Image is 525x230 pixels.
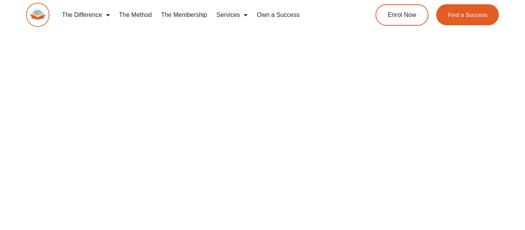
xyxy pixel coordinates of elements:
span: Enrol Now [388,12,416,18]
a: The Membership [156,6,212,24]
a: Own a Success [252,6,304,24]
a: The Difference [57,6,115,24]
a: The Method [115,6,156,24]
a: Find a Success [436,4,499,25]
nav: Menu [57,6,349,24]
span: Find a Success [448,12,487,18]
a: Services [212,6,252,24]
a: Enrol Now [375,4,429,26]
